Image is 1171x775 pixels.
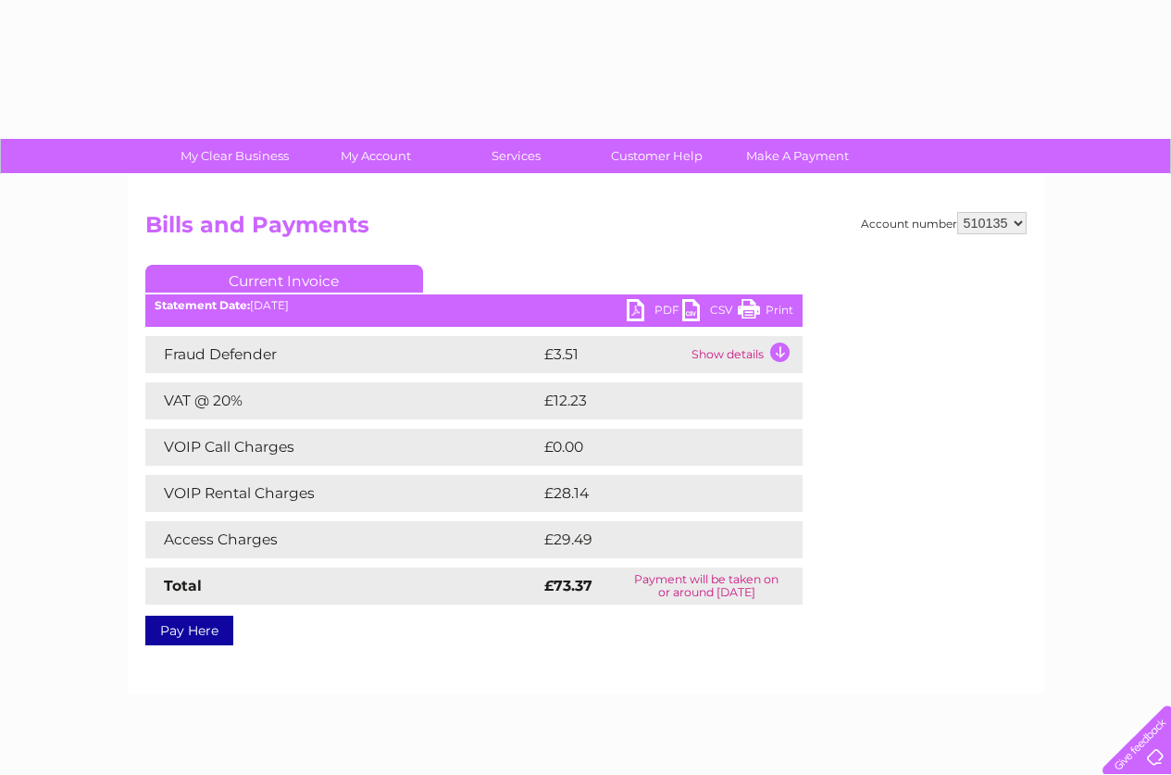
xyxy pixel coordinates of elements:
[145,616,233,645] a: Pay Here
[540,475,764,512] td: £28.14
[145,212,1027,247] h2: Bills and Payments
[721,139,874,173] a: Make A Payment
[145,336,540,373] td: Fraud Defender
[682,299,738,326] a: CSV
[861,212,1027,234] div: Account number
[540,336,687,373] td: £3.51
[540,521,766,558] td: £29.49
[687,336,803,373] td: Show details
[158,139,311,173] a: My Clear Business
[145,475,540,512] td: VOIP Rental Charges
[145,299,803,312] div: [DATE]
[145,382,540,419] td: VAT @ 20%
[544,577,592,594] strong: £73.37
[611,568,803,605] td: Payment will be taken on or around [DATE]
[627,299,682,326] a: PDF
[440,139,592,173] a: Services
[145,265,423,293] a: Current Invoice
[164,577,202,594] strong: Total
[145,521,540,558] td: Access Charges
[145,429,540,466] td: VOIP Call Charges
[738,299,793,326] a: Print
[580,139,733,173] a: Customer Help
[540,429,760,466] td: £0.00
[155,298,250,312] b: Statement Date:
[540,382,763,419] td: £12.23
[299,139,452,173] a: My Account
